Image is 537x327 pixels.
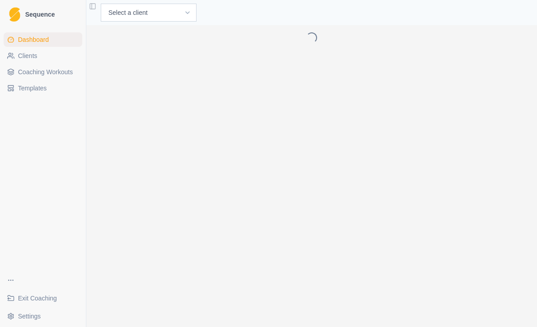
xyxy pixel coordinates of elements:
[4,4,82,25] a: LogoSequence
[4,81,82,95] a: Templates
[18,51,37,60] span: Clients
[25,11,55,18] span: Sequence
[4,65,82,79] a: Coaching Workouts
[9,7,20,22] img: Logo
[18,84,47,93] span: Templates
[18,294,57,303] span: Exit Coaching
[18,67,73,76] span: Coaching Workouts
[4,309,82,323] button: Settings
[4,32,82,47] a: Dashboard
[4,291,82,305] a: Exit Coaching
[4,49,82,63] a: Clients
[18,35,49,44] span: Dashboard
